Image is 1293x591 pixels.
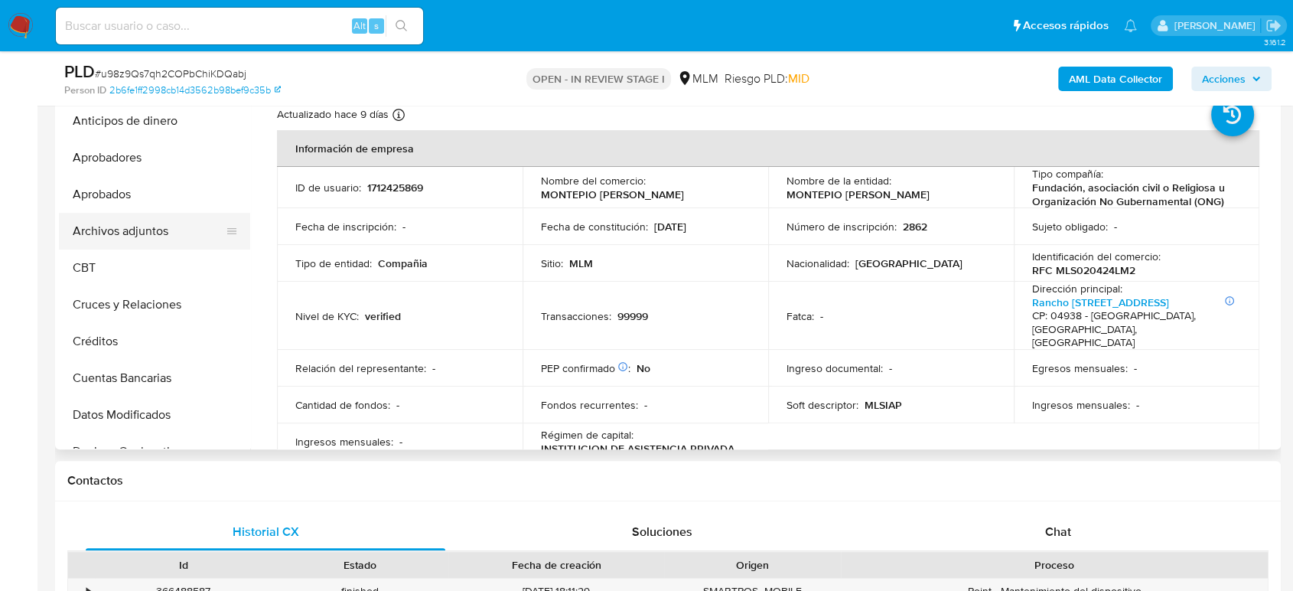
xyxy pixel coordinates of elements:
[677,70,718,87] div: MLM
[787,188,930,201] p: MONTEPIO [PERSON_NAME]
[295,398,390,412] p: Cantidad de fondos :
[569,256,593,270] p: MLM
[541,428,633,442] p: Régimen de capital :
[59,323,250,360] button: Créditos
[644,398,647,412] p: -
[1023,18,1109,34] span: Accesos rápidos
[64,83,106,97] b: Person ID
[399,435,402,449] p: -
[787,174,891,188] p: Nombre de la entidad :
[1124,19,1137,32] a: Notificaciones
[64,59,95,83] b: PLD
[365,309,401,323] p: verified
[1069,67,1162,91] b: AML Data Collector
[95,66,246,81] span: # u98z9Qs7qh2COPbChiKDQabj
[1265,18,1282,34] a: Salir
[402,220,405,233] p: -
[541,220,648,233] p: Fecha de constitución :
[59,213,238,250] button: Archivos adjuntos
[787,220,897,233] p: Número de inscripción :
[378,256,428,270] p: Compañia
[541,174,646,188] p: Nombre del comercio :
[541,361,630,375] p: PEP confirmado :
[386,15,417,37] button: search-icon
[1032,309,1235,350] h4: CP: 04938 - [GEOGRAPHIC_DATA], [GEOGRAPHIC_DATA], [GEOGRAPHIC_DATA]
[1114,220,1117,233] p: -
[459,557,653,573] div: Fecha de creación
[820,309,823,323] p: -
[59,397,250,433] button: Datos Modificados
[59,139,250,176] button: Aprobadores
[632,523,692,540] span: Soluciones
[1032,181,1235,208] p: Fundación, asociación civil o Religiosa u Organización No Gubernamental (ONG)
[675,557,830,573] div: Origen
[541,309,611,323] p: Transacciones :
[787,398,858,412] p: Soft descriptor :
[541,442,734,455] p: INSTITUCION DE ASISTENCIA PRIVADA
[59,433,250,470] button: Devices Geolocation
[353,18,366,33] span: Alt
[67,473,1269,488] h1: Contactos
[852,557,1257,573] div: Proceso
[1202,67,1246,91] span: Acciones
[1134,361,1137,375] p: -
[432,361,435,375] p: -
[541,188,684,201] p: MONTEPIO [PERSON_NAME]
[903,220,927,233] p: 2862
[1032,263,1135,277] p: RFC MLS020424LM2
[59,103,250,139] button: Anticipos de dinero
[1032,250,1161,263] p: Identificación del comercio :
[541,398,638,412] p: Fondos recurrentes :
[865,398,902,412] p: MLSIAP
[56,16,423,36] input: Buscar usuario o caso...
[282,557,438,573] div: Estado
[233,523,299,540] span: Historial CX
[1032,361,1128,375] p: Egresos mensuales :
[277,130,1259,167] th: Información de empresa
[59,286,250,323] button: Cruces y Relaciones
[109,83,281,97] a: 2b6fe1ff2998cb14d3562b98bef9c35b
[787,361,883,375] p: Ingreso documental :
[1058,67,1173,91] button: AML Data Collector
[788,70,809,87] span: MID
[367,181,423,194] p: 1712425869
[1174,18,1260,33] p: diego.gardunorosas@mercadolibre.com.mx
[59,360,250,397] button: Cuentas Bancarias
[1032,167,1103,181] p: Tipo compañía :
[889,361,892,375] p: -
[1032,295,1169,310] a: Rancho [STREET_ADDRESS]
[1263,36,1285,48] span: 3.161.2
[787,256,849,270] p: Nacionalidad :
[1191,67,1272,91] button: Acciones
[526,68,671,90] p: OPEN - IN REVIEW STAGE I
[787,309,814,323] p: Fatca :
[1032,220,1108,233] p: Sujeto obligado :
[725,70,809,87] span: Riesgo PLD:
[541,256,563,270] p: Sitio :
[277,107,389,122] p: Actualizado hace 9 días
[59,176,250,213] button: Aprobados
[295,435,393,449] p: Ingresos mensuales :
[295,309,359,323] p: Nivel de KYC :
[295,181,361,194] p: ID de usuario :
[59,250,250,286] button: CBT
[1045,523,1071,540] span: Chat
[295,361,426,375] p: Relación del representante :
[855,256,962,270] p: [GEOGRAPHIC_DATA]
[1032,282,1122,295] p: Dirección principal :
[1136,398,1139,412] p: -
[295,256,372,270] p: Tipo de entidad :
[396,398,399,412] p: -
[654,220,686,233] p: [DATE]
[637,361,650,375] p: No
[374,18,379,33] span: s
[617,309,648,323] p: 99999
[1032,398,1130,412] p: Ingresos mensuales :
[106,557,261,573] div: Id
[295,220,396,233] p: Fecha de inscripción :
